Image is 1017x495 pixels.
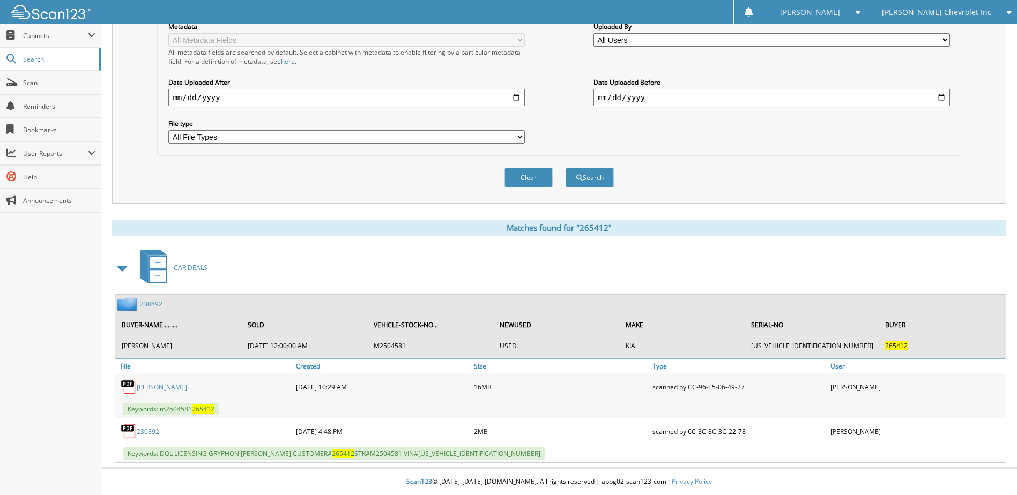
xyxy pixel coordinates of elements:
a: 230892 [137,427,159,436]
a: Created [293,359,471,373]
span: Scan [23,78,95,87]
div: [DATE] 4:48 PM [293,421,471,442]
span: 265412 [192,404,214,414]
a: User [828,359,1006,373]
td: USED [494,337,619,355]
label: File type [168,119,525,128]
button: Clear [504,168,553,187]
a: Privacy Policy [672,477,712,486]
a: [PERSON_NAME] [137,382,187,392]
label: Date Uploaded Before [593,78,950,87]
img: scan123-logo-white.svg [11,5,91,19]
th: BUYER-NAME......... [116,314,241,336]
img: PDF.png [121,379,137,395]
a: Type [650,359,828,373]
div: [PERSON_NAME] [828,421,1006,442]
a: File [115,359,293,373]
span: [PERSON_NAME] Chevrolet Inc [882,9,991,16]
a: Size [471,359,649,373]
a: CAR DEALS [133,246,207,289]
td: M2504581 [368,337,493,355]
span: Help [23,172,95,182]
span: 265412 [332,449,354,458]
div: Matches found for "265412" [112,220,1006,236]
span: 265412 [885,341,908,350]
td: [PERSON_NAME] [116,337,241,355]
span: Cabinets [23,31,88,40]
div: scanned by 6C-3C-8C-3C-22-78 [650,421,828,442]
img: folder2.png [117,297,140,311]
th: SOLD [242,314,367,336]
div: [DATE] 10:29 AM [293,376,471,397]
th: MAKE [620,314,745,336]
span: Keywords: DOL LICENSING GRYPHON [PERSON_NAME] CUSTOMER# STK#M2504581 VIN#[US_VEHICLE_IDENTIFICATI... [123,447,545,460]
div: scanned by CC-96-E5-06-49-27 [650,376,828,397]
th: VEHICLE-STOCK-NO... [368,314,493,336]
div: All metadata fields are searched by default. Select a cabinet with metadata to enable filtering b... [168,48,525,66]
span: Reminders [23,102,95,111]
label: Date Uploaded After [168,78,525,87]
button: Search [566,168,614,187]
span: Search [23,55,94,64]
a: here [281,57,295,66]
div: 16MB [471,376,649,397]
span: Announcements [23,196,95,205]
span: User Reports [23,149,88,158]
input: start [168,89,525,106]
span: Bookmarks [23,125,95,134]
th: SERIAL-NO [746,314,879,336]
a: 230892 [140,299,162,309]
th: BUYER [880,314,1005,336]
th: NEWUSED [494,314,619,336]
span: CAR DEALS [174,263,207,272]
span: Scan123 [406,477,432,486]
input: end [593,89,950,106]
label: Metadata [168,22,525,31]
span: Keywords: m2504581 [123,403,219,415]
td: KIA [620,337,745,355]
img: PDF.png [121,423,137,439]
td: [US_VEHICLE_IDENTIFICATION_NUMBER] [746,337,879,355]
label: Uploaded By [593,22,950,31]
div: 2MB [471,421,649,442]
div: © [DATE]-[DATE] [DOMAIN_NAME]. All rights reserved | appg02-scan123-com | [101,469,1017,495]
div: [PERSON_NAME] [828,376,1006,397]
td: [DATE] 12:00:00 AM [242,337,367,355]
span: [PERSON_NAME] [780,9,840,16]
